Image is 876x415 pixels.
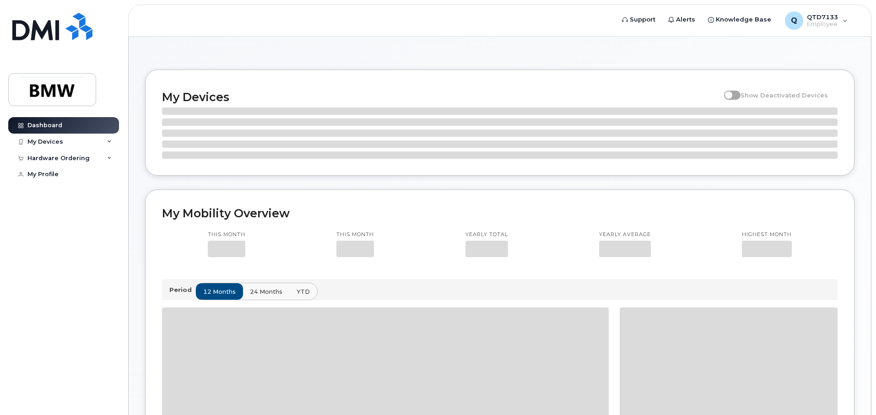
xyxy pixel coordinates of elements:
p: Highest month [742,231,792,238]
span: YTD [297,287,310,296]
p: Period [169,286,195,294]
span: Show Deactivated Devices [741,92,828,99]
p: This month [208,231,245,238]
span: 24 months [250,287,282,296]
p: Yearly average [599,231,651,238]
h2: My Devices [162,90,719,104]
input: Show Deactivated Devices [724,86,731,94]
p: This month [336,231,374,238]
p: Yearly total [465,231,508,238]
h2: My Mobility Overview [162,206,838,220]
